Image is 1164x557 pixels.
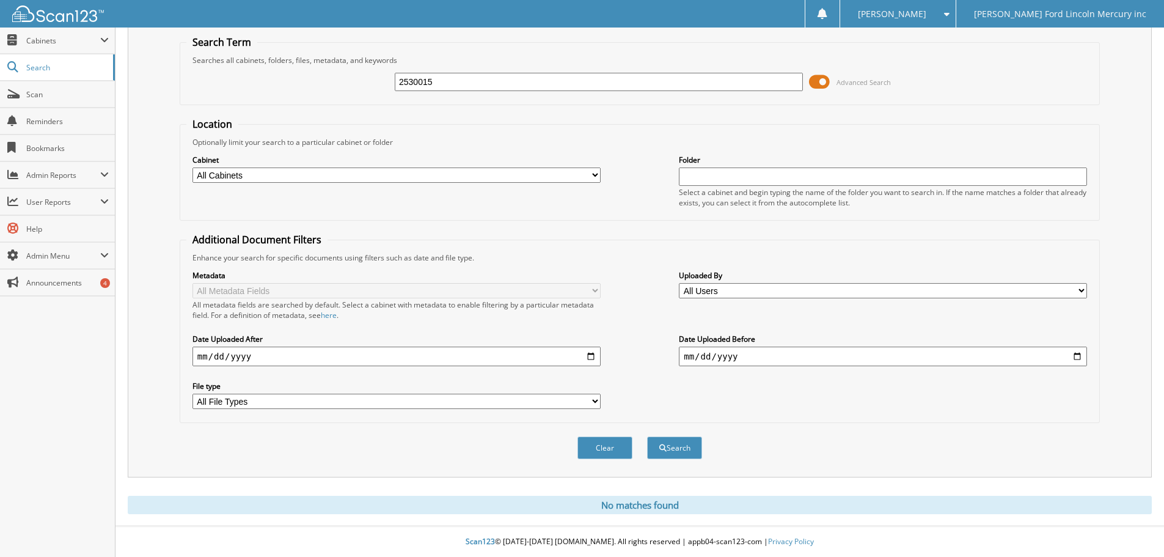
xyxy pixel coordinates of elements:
label: Date Uploaded After [192,334,601,344]
div: No matches found [128,496,1152,514]
span: [PERSON_NAME] Ford Lincoln Mercury inc [974,10,1146,18]
span: Help [26,224,109,234]
div: Enhance your search for specific documents using filters such as date and file type. [186,253,1093,263]
legend: Location [186,117,238,131]
span: Admin Menu [26,251,100,261]
span: User Reports [26,197,100,207]
span: Scan [26,89,109,100]
input: end [679,347,1087,366]
a: Privacy Policy [768,536,814,547]
label: Cabinet [192,155,601,165]
label: File type [192,381,601,391]
span: Cabinets [26,35,100,46]
span: Bookmarks [26,143,109,153]
span: Scan123 [466,536,495,547]
img: scan123-logo-white.svg [12,6,104,22]
span: Advanced Search [836,78,891,87]
div: Optionally limit your search to a particular cabinet or folder [186,137,1093,147]
span: Search [26,62,107,73]
div: Searches all cabinets, folders, files, metadata, and keywords [186,55,1093,65]
label: Uploaded By [679,270,1087,281]
span: [PERSON_NAME] [858,10,926,18]
span: Announcements [26,278,109,288]
label: Date Uploaded Before [679,334,1087,344]
input: start [192,347,601,366]
legend: Search Term [186,35,257,49]
span: Reminders [26,116,109,127]
label: Metadata [192,270,601,281]
div: © [DATE]-[DATE] [DOMAIN_NAME]. All rights reserved | appb04-scan123-com | [115,527,1164,557]
div: Select a cabinet and begin typing the name of the folder you want to search in. If the name match... [679,187,1087,208]
button: Search [647,437,702,459]
div: All metadata fields are searched by default. Select a cabinet with metadata to enable filtering b... [192,300,601,320]
div: 4 [100,278,110,288]
span: Admin Reports [26,170,100,180]
legend: Additional Document Filters [186,233,328,246]
label: Folder [679,155,1087,165]
button: Clear [577,437,632,459]
a: here [321,310,337,320]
